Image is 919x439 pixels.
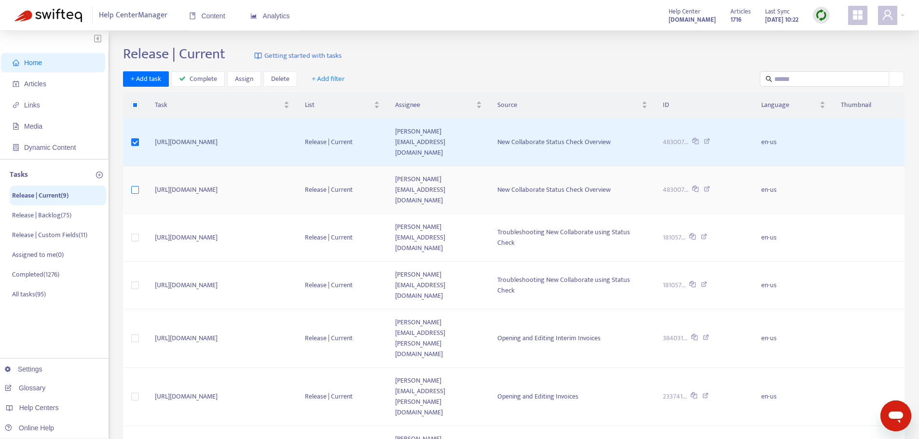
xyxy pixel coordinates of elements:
h2: Release | Current [123,45,225,63]
span: 233741... [663,391,687,402]
span: Language [761,100,818,110]
span: 181057... [663,280,686,291]
span: Assign [235,74,253,84]
p: Tasks [10,169,28,181]
span: appstore [852,9,864,21]
span: plus-circle [96,172,103,178]
span: List [305,100,372,110]
td: [PERSON_NAME][EMAIL_ADDRESS][DOMAIN_NAME] [387,119,490,166]
img: sync.dc5367851b00ba804db3.png [815,9,827,21]
span: Dynamic Content [24,144,76,151]
span: Source [497,100,640,110]
span: file-image [13,123,19,130]
img: Swifteq [14,9,82,22]
span: Content [189,12,225,20]
span: New Collaborate Status Check Overview [497,136,611,147]
td: [URL][DOMAIN_NAME] [147,262,298,309]
td: en-us [754,119,833,166]
span: book [189,13,196,19]
span: user [882,9,893,21]
p: Completed ( 1276 ) [12,269,59,279]
span: Task [155,100,282,110]
span: Opening and Editing Interim Invoices [497,333,601,344]
td: Release | Current [297,119,387,166]
span: + Add filter [312,73,345,85]
th: Assignee [387,92,490,119]
span: Analytics [250,12,290,20]
a: Settings [5,365,42,373]
span: 181057... [663,232,686,243]
th: List [297,92,387,119]
td: [PERSON_NAME][EMAIL_ADDRESS][DOMAIN_NAME] [387,262,490,309]
span: area-chart [250,13,257,19]
td: Release | Current [297,368,387,426]
iframe: Button to launch messaging window [880,400,911,431]
span: Assignee [395,100,474,110]
td: Release | Current [297,166,387,214]
span: + Add task [131,74,161,84]
span: Links [24,101,40,109]
span: Opening and Editing Invoices [497,391,578,402]
button: + Add task [123,71,169,87]
p: Release | Backlog ( 75 ) [12,210,71,220]
a: Online Help [5,424,54,432]
td: en-us [754,166,833,214]
span: Troubleshooting New Collaborate using Status Check [497,274,630,296]
td: Release | Current [297,214,387,262]
button: Complete [171,71,225,87]
span: Help Centers [19,404,59,412]
button: Assign [227,71,261,87]
strong: [DATE] 10:22 [765,14,798,25]
td: [PERSON_NAME][EMAIL_ADDRESS][PERSON_NAME][DOMAIN_NAME] [387,368,490,426]
td: en-us [754,368,833,426]
td: [PERSON_NAME][EMAIL_ADDRESS][DOMAIN_NAME] [387,166,490,214]
th: Thumbnail [833,92,905,119]
span: Articles [24,80,46,88]
a: Getting started with tasks [254,45,342,67]
td: en-us [754,309,833,368]
span: link [13,102,19,108]
p: Assigned to me ( 0 ) [12,250,64,260]
button: Delete [263,71,297,87]
td: [URL][DOMAIN_NAME] [147,309,298,368]
span: Articles [730,6,751,17]
span: Help Center [669,6,700,17]
td: Release | Current [297,262,387,309]
td: en-us [754,262,833,309]
span: Media [24,122,42,130]
a: [DOMAIN_NAME] [669,14,716,25]
span: Troubleshooting New Collaborate using Status Check [497,226,630,248]
p: All tasks ( 95 ) [12,289,46,299]
td: [PERSON_NAME][EMAIL_ADDRESS][PERSON_NAME][DOMAIN_NAME] [387,309,490,368]
p: Release | Custom Fields ( 11 ) [12,230,87,240]
span: Getting started with tasks [264,51,342,62]
th: ID [655,92,754,119]
td: [PERSON_NAME][EMAIL_ADDRESS][DOMAIN_NAME] [387,214,490,262]
span: 483007... [663,137,688,147]
th: Source [490,92,655,119]
p: Release | Current ( 9 ) [12,190,69,200]
td: en-us [754,214,833,262]
span: Help Center Manager [99,6,167,25]
td: [URL][DOMAIN_NAME] [147,368,298,426]
span: account-book [13,80,19,87]
span: Complete [190,74,217,84]
span: Last Sync [765,6,790,17]
td: [URL][DOMAIN_NAME] [147,119,298,166]
span: Delete [271,74,289,84]
th: Task [147,92,298,119]
span: 384031... [663,333,687,344]
a: Glossary [5,384,45,392]
th: Language [754,92,833,119]
button: + Add filter [304,71,352,87]
span: home [13,59,19,66]
td: Release | Current [297,309,387,368]
span: Home [24,59,42,67]
img: image-link [254,52,262,60]
td: [URL][DOMAIN_NAME] [147,214,298,262]
span: 483007... [663,185,688,195]
span: search [766,76,772,82]
strong: 1716 [730,14,741,25]
span: New Collaborate Status Check Overview [497,184,611,195]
